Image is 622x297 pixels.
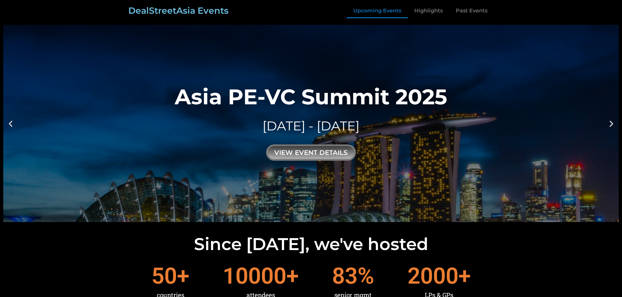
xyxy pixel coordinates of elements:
div: Asia PE-VC Summit 2025 [175,86,447,107]
span: 10000 [223,265,286,287]
a: Highlights [408,3,449,18]
a: DealStreetAsia Events [128,5,229,16]
span: 83 [332,265,358,287]
span: 50 [152,265,177,287]
span: Go to slide 2 [313,216,315,218]
span: + [286,265,299,287]
a: Past Events [449,3,494,18]
div: [DATE] - [DATE] [175,117,447,135]
span: Go to slide 1 [307,216,309,218]
div: view event details [266,144,356,161]
div: Next slide [607,119,615,127]
a: Upcoming Events [347,3,408,18]
a: Asia PE-VC Summit 2025[DATE] - [DATE]view event details [3,25,619,222]
span: 2000 [407,265,458,287]
div: Previous slide [7,119,15,127]
span: + [458,265,471,287]
span: + [177,265,189,287]
span: % [358,265,374,287]
h2: Since [DATE], we've hosted [3,236,619,253]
